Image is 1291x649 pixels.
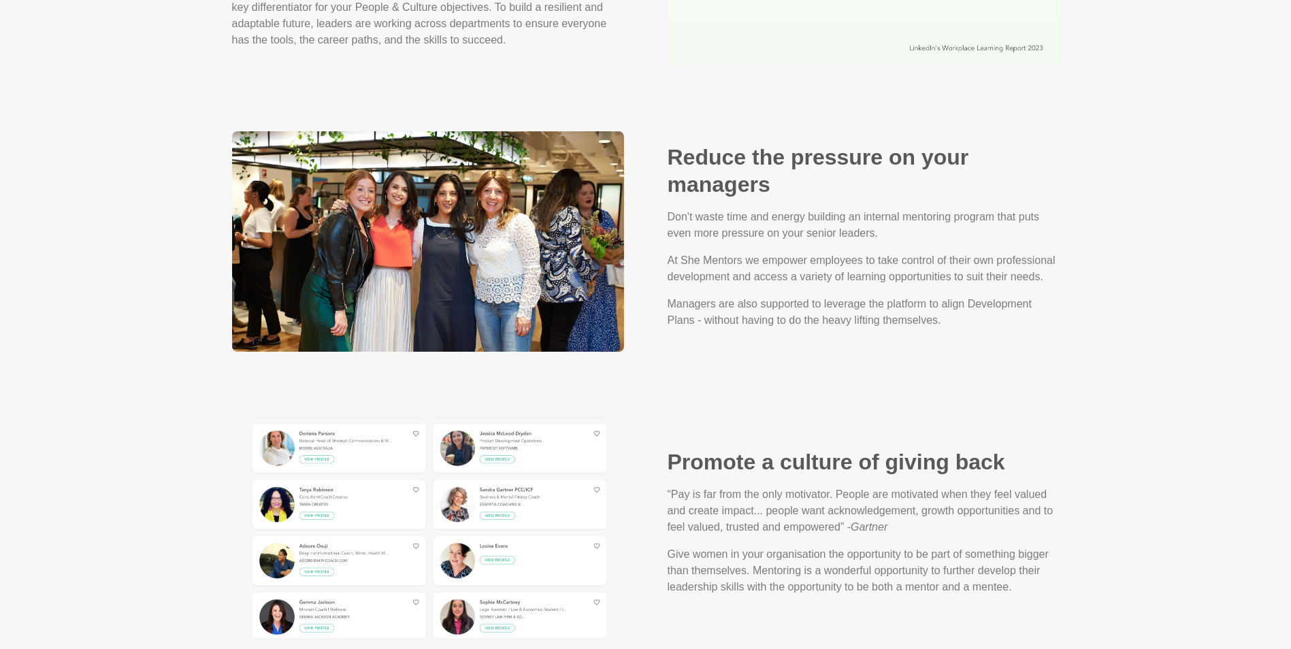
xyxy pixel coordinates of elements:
img: Promote a culture of giving back [232,417,624,637]
h2: Reduce the pressure on your managers [668,144,1060,198]
p: “Pay is far from the only motivator. People are motivated when they feel valued and create impact... [668,486,1060,535]
p: At She Mentors we empower employees to take control of their own professional development and acc... [668,252,1060,285]
p: Give women in your organisation the opportunity to be part of something bigger than themselves. M... [668,546,1060,595]
em: Gartner [851,521,887,533]
h2: Promote a culture of giving back [668,448,1060,476]
img: Reduce the pressure on your managers [232,131,624,352]
p: Managers are also supported to leverage the platform to align Development Plans - without having ... [668,296,1060,329]
p: Don't waste time and energy building an internal mentoring program that puts even more pressure o... [668,209,1060,242]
